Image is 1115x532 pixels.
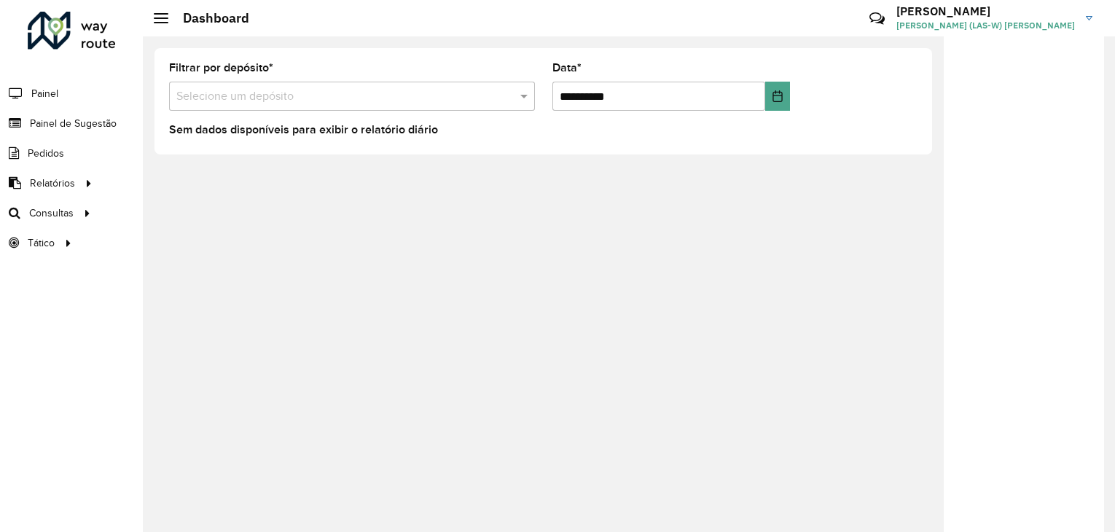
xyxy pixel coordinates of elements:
span: Painel [31,86,58,101]
span: Tático [28,235,55,251]
label: Sem dados disponíveis para exibir o relatório diário [169,121,438,138]
span: Pedidos [28,146,64,161]
span: [PERSON_NAME] (LAS-W) [PERSON_NAME] [896,19,1075,32]
h3: [PERSON_NAME] [896,4,1075,18]
label: Data [552,59,582,77]
span: Relatórios [30,176,75,191]
button: Choose Date [765,82,790,111]
a: Contato Rápido [861,3,893,34]
h2: Dashboard [168,10,249,26]
span: Painel de Sugestão [30,116,117,131]
label: Filtrar por depósito [169,59,273,77]
span: Consultas [29,206,74,221]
